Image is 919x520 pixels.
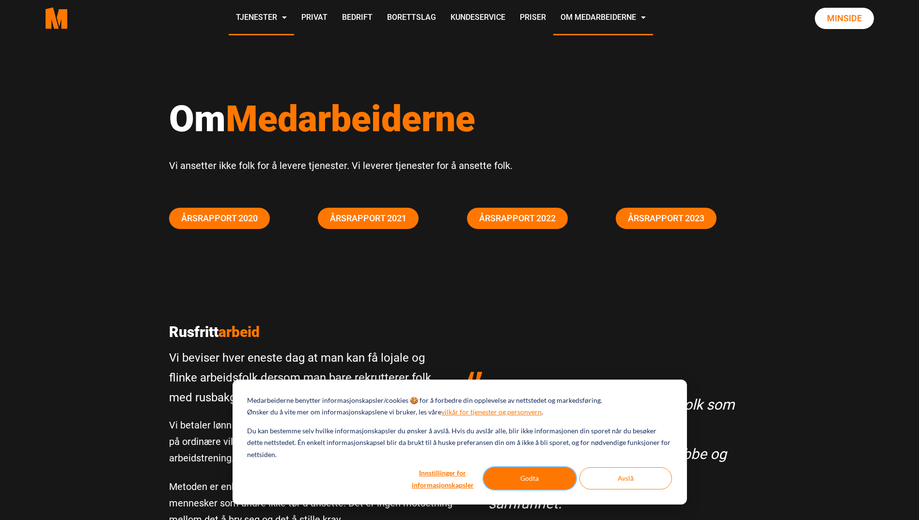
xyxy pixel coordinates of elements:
a: Borettslag [380,1,443,35]
div: Cookie banner [233,380,687,505]
a: vilkår for tjenester og personvern [441,406,542,418]
a: Kundeservice [443,1,513,35]
p: Medarbeiderne benytter informasjonskapsler/cookies 🍪 for å forbedre din opplevelse av nettstedet ... [247,395,602,407]
p: Du kan bestemme selv hvilke informasjonskapsler du ønsker å avslå. Hvis du avslår alle, blir ikke... [247,425,671,461]
a: Privat [294,1,335,35]
a: Årsrapport 2021 [318,208,419,229]
p: Ønsker du å vite mer om informasjonskapslene vi bruker, les våre . [247,406,543,418]
p: Vi beviser hver eneste dag at man kan få lojale og flinke arbeidsfolk dersom man bare rekrutterer... [169,348,452,407]
button: Avslå [579,467,672,489]
button: Godta [483,467,576,489]
p: Rusfritt [169,323,452,341]
a: Årsrapport 2023 [616,208,717,229]
span: arbeid [218,323,260,340]
span: Medarbeiderne [226,97,475,140]
button: Innstillinger for informasjonskapsler [405,467,480,489]
a: Om Medarbeiderne [553,1,653,35]
p: Vi ansetter ikke folk for å levere tjenester. Vi leverer tjenester for å ansette folk. [169,157,750,174]
p: Vi betaler lønn fra første dag, og alle våre medarbeidere er ansatt på ordinære vilkår og ingen a... [169,417,452,466]
a: Tjenester [229,1,294,35]
a: Priser [513,1,553,35]
a: Bedrift [335,1,380,35]
a: Minside [815,8,874,29]
a: Årsrapport 2020 [169,208,270,229]
h1: Om [169,97,750,140]
a: Årsrapport 2022 [467,208,568,229]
